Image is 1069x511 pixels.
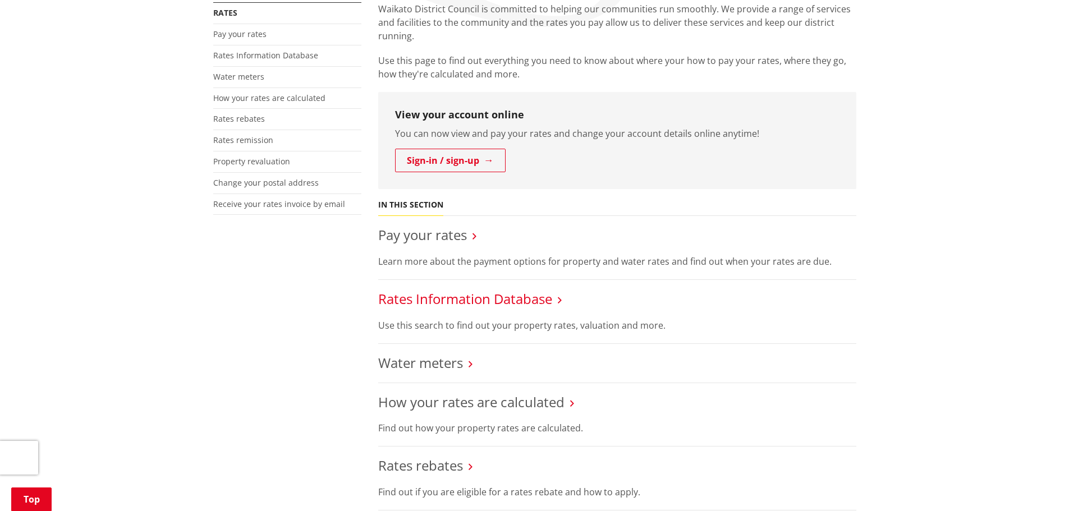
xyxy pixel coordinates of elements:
a: How your rates are calculated [213,93,325,103]
p: You can now view and pay your rates and change your account details online anytime! [395,127,839,140]
a: Rates rebates [378,456,463,475]
a: Change your postal address [213,177,319,188]
p: Learn more about the payment options for property and water rates and find out when your rates ar... [378,255,856,268]
a: Pay your rates [378,225,467,244]
p: Find out how your property rates are calculated. [378,421,856,435]
a: Rates Information Database [378,289,552,308]
a: Rates remission [213,135,273,145]
a: Sign-in / sign-up [395,149,506,172]
h3: View your account online [395,109,839,121]
a: Water meters [378,353,463,372]
a: Receive your rates invoice by email [213,199,345,209]
p: Find out if you are eligible for a rates rebate and how to apply. [378,485,856,499]
p: Waikato District Council is committed to helping our communities run smoothly. We provide a range... [378,2,856,43]
a: How your rates are calculated [378,393,565,411]
a: Water meters [213,71,264,82]
iframe: Messenger Launcher [1017,464,1058,504]
a: Rates rebates [213,113,265,124]
a: Pay your rates [213,29,267,39]
p: Use this page to find out everything you need to know about where your how to pay your rates, whe... [378,54,856,81]
p: Use this search to find out your property rates, valuation and more. [378,319,856,332]
a: Rates Information Database [213,50,318,61]
h5: In this section [378,200,443,210]
a: Top [11,487,52,511]
a: Property revaluation [213,156,290,167]
a: Rates [213,7,237,18]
